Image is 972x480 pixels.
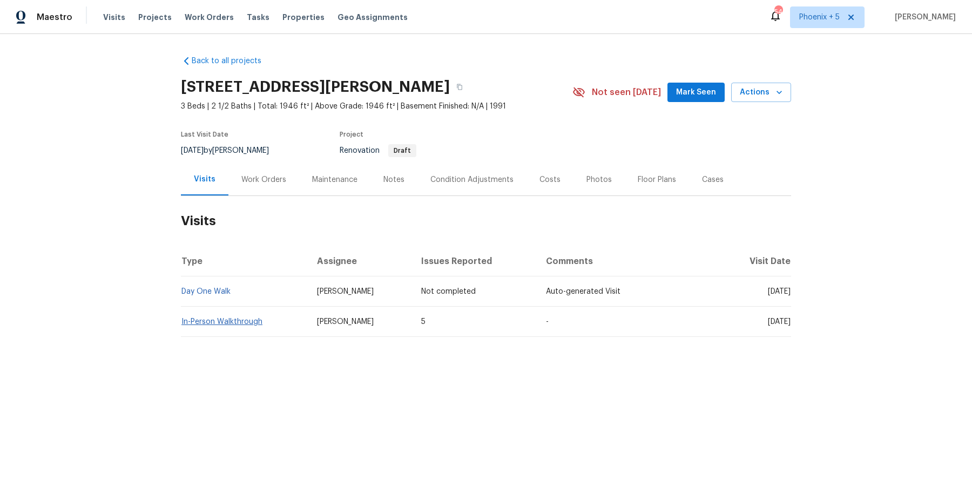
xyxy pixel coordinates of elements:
th: Type [181,246,308,276]
span: [PERSON_NAME] [890,12,956,23]
div: 54 [774,6,782,17]
h2: [STREET_ADDRESS][PERSON_NAME] [181,82,450,92]
span: - [546,318,549,326]
span: Project [340,131,363,138]
a: In-Person Walkthrough [181,318,262,326]
div: Condition Adjustments [430,174,514,185]
span: Renovation [340,147,416,154]
div: Maintenance [312,174,357,185]
th: Issues Reported [413,246,537,276]
span: Actions [740,86,782,99]
span: Work Orders [185,12,234,23]
span: Last Visit Date [181,131,228,138]
span: Not seen [DATE] [592,87,661,98]
div: Costs [539,174,561,185]
span: 3 Beds | 2 1/2 Baths | Total: 1946 ft² | Above Grade: 1946 ft² | Basement Finished: N/A | 1991 [181,101,572,112]
span: Projects [138,12,172,23]
button: Copy Address [450,77,469,97]
div: Visits [194,174,215,185]
span: Visits [103,12,125,23]
a: Back to all projects [181,56,285,66]
h2: Visits [181,196,791,246]
span: [PERSON_NAME] [317,288,374,295]
span: Maestro [37,12,72,23]
span: Mark Seen [676,86,716,99]
th: Assignee [308,246,413,276]
div: Cases [702,174,724,185]
span: [PERSON_NAME] [317,318,374,326]
button: Mark Seen [667,83,725,103]
span: Tasks [247,13,269,21]
span: Not completed [421,288,476,295]
div: Work Orders [241,174,286,185]
span: [DATE] [768,318,791,326]
span: Draft [389,147,415,154]
span: [DATE] [181,147,204,154]
span: Phoenix + 5 [799,12,840,23]
div: Notes [383,174,404,185]
th: Visit Date [720,246,791,276]
th: Comments [537,246,720,276]
div: Floor Plans [638,174,676,185]
div: by [PERSON_NAME] [181,144,282,157]
span: Auto-generated Visit [546,288,620,295]
button: Actions [731,83,791,103]
span: Geo Assignments [337,12,408,23]
a: Day One Walk [181,288,231,295]
span: [DATE] [768,288,791,295]
span: 5 [421,318,426,326]
div: Photos [586,174,612,185]
span: Properties [282,12,325,23]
